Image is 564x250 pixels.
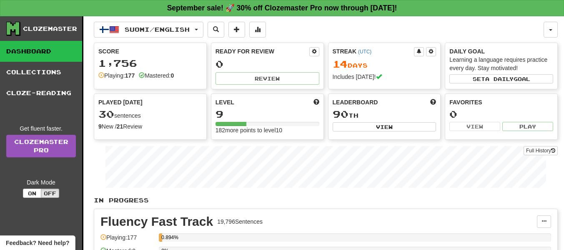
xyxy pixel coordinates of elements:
[94,196,558,205] p: In Progress
[6,135,76,157] a: ClozemasterPro
[217,217,263,226] div: 19,796 Sentences
[333,59,436,70] div: Day s
[249,22,266,38] button: More stats
[449,109,553,119] div: 0
[216,47,309,56] div: Ready for Review
[449,47,553,56] div: Daily Goal
[333,58,348,70] span: 14
[23,189,41,198] button: On
[98,47,202,56] div: Score
[333,108,348,120] span: 90
[167,4,397,12] strong: September sale! 🚀 30% off Clozemaster Pro now through [DATE]!
[125,72,135,79] strong: 177
[125,26,190,33] span: Suomi / English
[98,58,202,68] div: 1,756
[98,109,202,120] div: sentences
[139,71,174,80] div: Mastered:
[117,123,123,130] strong: 21
[333,73,436,81] div: Includes [DATE]!
[98,71,135,80] div: Playing:
[98,98,143,106] span: Played [DATE]
[208,22,224,38] button: Search sentences
[41,189,59,198] button: Off
[6,239,69,247] span: Open feedback widget
[216,109,319,119] div: 9
[216,59,319,69] div: 0
[100,233,155,247] div: Playing: 177
[100,215,213,228] div: Fluency Fast Track
[430,98,436,106] span: This week in points, UTC
[449,122,500,131] button: View
[333,109,436,120] div: th
[524,146,558,155] button: Full History
[449,74,553,83] button: Seta dailygoal
[216,126,319,134] div: 182 more points to level 10
[485,76,514,82] span: a daily
[502,122,553,131] button: Play
[98,123,102,130] strong: 9
[449,56,553,72] div: Learning a language requires practice every day. Stay motivated!
[6,178,76,187] div: Dark Mode
[228,22,245,38] button: Add sentence to collection
[449,98,553,106] div: Favorites
[358,49,371,55] a: (UTC)
[161,233,162,242] div: 0.894%
[333,47,414,56] div: Streak
[216,98,234,106] span: Level
[23,25,77,33] div: Clozemaster
[333,98,378,106] span: Leaderboard
[6,124,76,133] div: Get fluent faster.
[98,122,202,131] div: New / Review
[216,72,319,85] button: Review
[333,122,436,131] button: View
[94,22,203,38] button: Suomi/English
[98,108,114,120] span: 30
[170,72,174,79] strong: 0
